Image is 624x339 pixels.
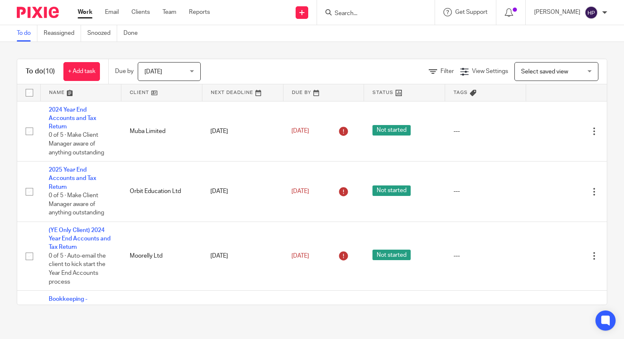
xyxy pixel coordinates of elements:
td: Bibowines Limited [121,291,202,334]
span: Get Support [455,9,488,15]
span: Filter [440,68,454,74]
span: 0 of 5 · Make Client Manager aware of anything outstanding [49,193,104,216]
div: --- [454,187,518,196]
a: Team [163,8,176,16]
span: Not started [372,250,411,260]
a: (YE Only Client) 2024 Year End Accounts and Tax Return [49,227,110,250]
td: Moorelly Ltd [121,222,202,290]
td: Orbit Education Ltd [121,162,202,222]
span: Not started [372,125,411,136]
span: [DATE] [291,188,309,194]
a: Reassigned [44,25,81,42]
span: View Settings [472,68,508,74]
img: Pixie [17,7,59,18]
a: Work [78,8,92,16]
span: [DATE] [291,128,309,134]
span: Tags [454,90,468,95]
a: 2024 Year End Accounts and Tax Return [49,107,96,130]
a: + Add task [63,62,100,81]
span: [DATE] [291,253,309,259]
span: (10) [43,68,55,75]
a: To do [17,25,37,42]
input: Search [334,10,409,18]
td: [DATE] [202,291,283,334]
div: --- [454,127,518,136]
span: Select saved view [521,69,568,75]
td: Muba Limited [121,101,202,162]
a: Clients [131,8,150,16]
p: [PERSON_NAME] [534,8,580,16]
td: [DATE] [202,101,283,162]
a: Bookkeeping - Automated [49,296,87,310]
span: [DATE] [144,69,162,75]
a: Snoozed [87,25,117,42]
a: Email [105,8,119,16]
td: [DATE] [202,162,283,222]
a: Reports [189,8,210,16]
span: 0 of 5 · Make Client Manager aware of anything outstanding [49,133,104,156]
a: Done [123,25,144,42]
td: [DATE] [202,222,283,290]
img: svg%3E [585,6,598,19]
div: --- [454,252,518,260]
h1: To do [26,67,55,76]
span: Not started [372,185,411,196]
span: 0 of 5 · Auto-email the client to kick start the Year End Accounts process [49,253,106,285]
p: Due by [115,67,134,76]
a: 2025 Year End Accounts and Tax Return [49,167,96,190]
